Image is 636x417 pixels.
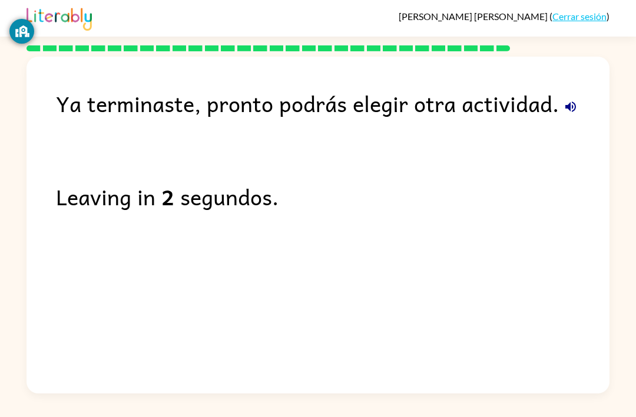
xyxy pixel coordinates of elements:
[56,179,609,214] div: Leaving in segundos.
[552,11,607,22] a: Cerrar sesión
[399,11,609,22] div: ( )
[9,19,34,44] button: GoGuardian Privacy Information
[161,179,174,214] b: 2
[26,5,92,31] img: Literably
[56,86,609,120] div: Ya terminaste, pronto podrás elegir otra actividad.
[399,11,549,22] span: [PERSON_NAME] [PERSON_NAME]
